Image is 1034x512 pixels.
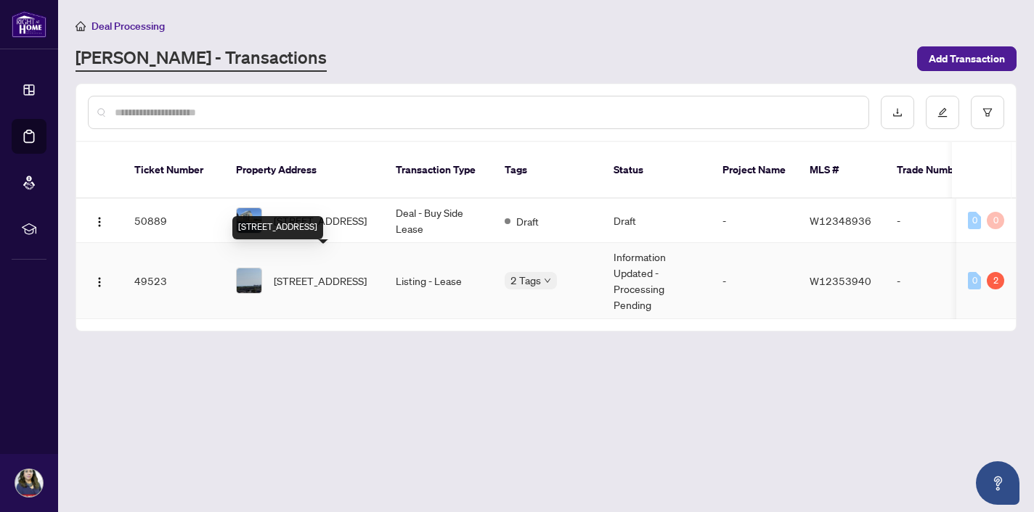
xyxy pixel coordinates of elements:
[544,277,551,284] span: down
[987,212,1004,229] div: 0
[237,268,261,293] img: thumbnail-img
[987,272,1004,289] div: 2
[274,273,367,289] span: [STREET_ADDRESS]
[892,107,903,117] span: download
[94,276,105,288] img: Logo
[123,199,224,243] td: 50889
[937,107,948,117] span: edit
[15,469,43,497] img: Profile Icon
[91,20,165,33] span: Deal Processing
[929,47,1005,70] span: Add Transaction
[982,107,993,117] span: filter
[711,243,798,319] td: -
[881,96,914,129] button: download
[384,243,493,319] td: Listing - Lease
[971,96,1004,129] button: filter
[711,142,798,199] th: Project Name
[232,216,323,239] div: [STREET_ADDRESS]
[88,209,111,232] button: Logo
[493,142,602,199] th: Tags
[602,243,711,319] td: Information Updated - Processing Pending
[885,142,987,199] th: Trade Number
[976,461,1019,505] button: Open asap
[224,142,384,199] th: Property Address
[516,213,539,229] span: Draft
[810,214,871,227] span: W12348936
[798,142,885,199] th: MLS #
[602,199,711,243] td: Draft
[94,216,105,228] img: Logo
[602,142,711,199] th: Status
[885,199,987,243] td: -
[510,272,541,289] span: 2 Tags
[917,46,1017,71] button: Add Transaction
[237,208,261,233] img: thumbnail-img
[76,46,327,72] a: [PERSON_NAME] - Transactions
[810,274,871,287] span: W12353940
[711,199,798,243] td: -
[968,272,981,289] div: 0
[123,142,224,199] th: Ticket Number
[274,212,367,228] span: [STREET_ADDRESS]
[88,269,111,292] button: Logo
[384,142,493,199] th: Transaction Type
[885,243,987,319] td: -
[926,96,959,129] button: edit
[384,199,493,243] td: Deal - Buy Side Lease
[968,212,981,229] div: 0
[76,21,86,31] span: home
[12,11,46,38] img: logo
[123,243,224,319] td: 49523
